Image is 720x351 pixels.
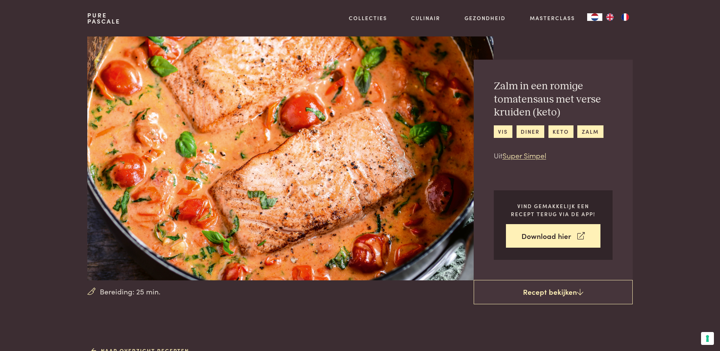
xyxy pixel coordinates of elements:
a: Masterclass [530,14,575,22]
a: diner [517,125,544,138]
p: Vind gemakkelijk een recept terug via de app! [506,202,600,218]
a: Download hier [506,224,600,248]
a: Gezondheid [465,14,506,22]
a: FR [618,13,633,21]
span: Bereiding: 25 min. [100,286,161,297]
ul: Language list [602,13,633,21]
button: Uw voorkeuren voor toestemming voor trackingtechnologieën [701,332,714,345]
aside: Language selected: Nederlands [587,13,633,21]
a: Super Simpel [503,150,546,160]
a: vis [494,125,512,138]
img: Zalm in een romige tomatensaus met verse kruiden (keto) [87,36,493,280]
a: keto [548,125,573,138]
a: Collecties [349,14,387,22]
h2: Zalm in een romige tomatensaus met verse kruiden (keto) [494,80,613,119]
a: EN [602,13,618,21]
a: NL [587,13,602,21]
a: Recept bekijken [474,280,633,304]
a: Culinair [411,14,440,22]
div: Language [587,13,602,21]
a: zalm [577,125,603,138]
a: PurePascale [87,12,120,24]
p: Uit [494,150,613,161]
